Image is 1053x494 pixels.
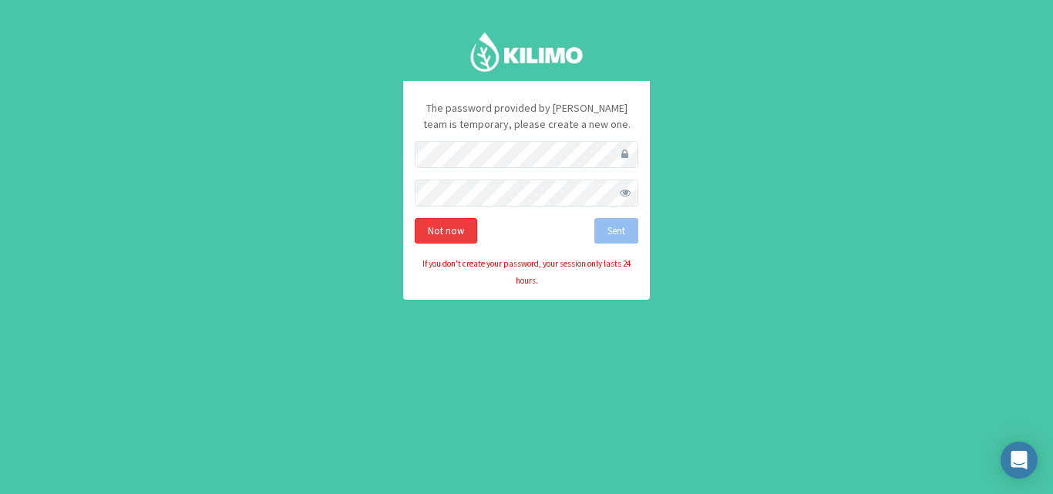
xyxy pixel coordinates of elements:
img: Image [469,31,584,73]
div: Not now [415,218,477,244]
div: Open Intercom Messenger [1001,442,1038,479]
span: If you don't create your password, your session only lasts 24 hours. [422,258,631,285]
div: The password provided by [PERSON_NAME] team is temporary, please create a new one. [415,92,638,141]
button: Sent [594,218,638,244]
